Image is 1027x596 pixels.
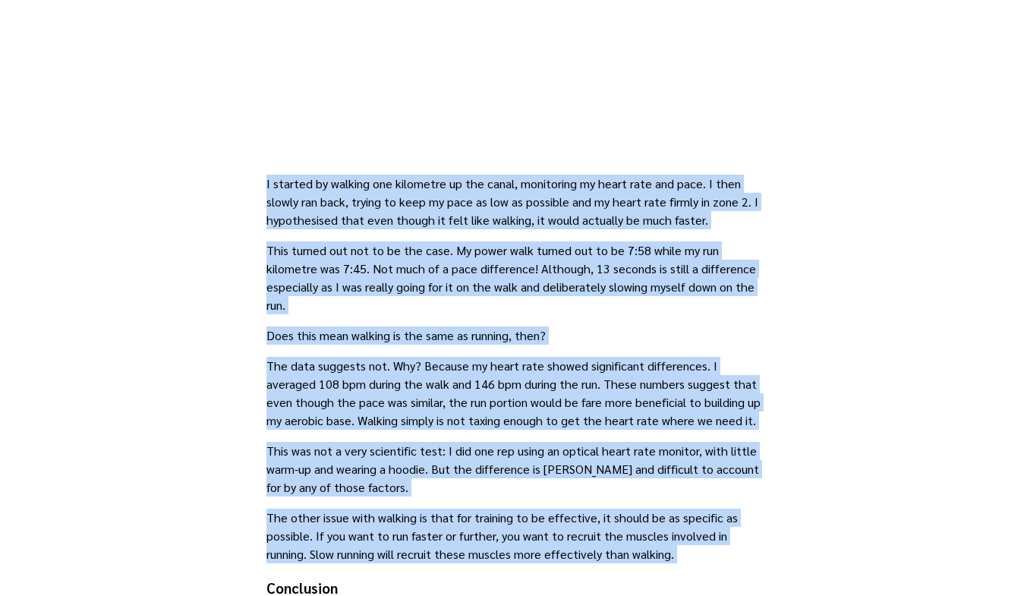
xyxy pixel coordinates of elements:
[266,241,761,314] p: This turned out not to be the case. My power walk turned out to be 7:58 while my run kilometre wa...
[266,509,761,563] p: The other issue with walking is that for training to be effective, it should be as specific as po...
[266,442,761,497] p: This was not a very scientific test: I did one rep using an optical heart rate monitor, with litt...
[266,357,761,430] p: The data suggests not. Why? Because my heart rate showed significant differences. I averaged 108 ...
[266,175,761,229] p: I started by walking one kilometre up the canal, monitoring my heart rate and pace. I then slowly...
[266,326,761,345] p: Does this mean walking is the same as running, then?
